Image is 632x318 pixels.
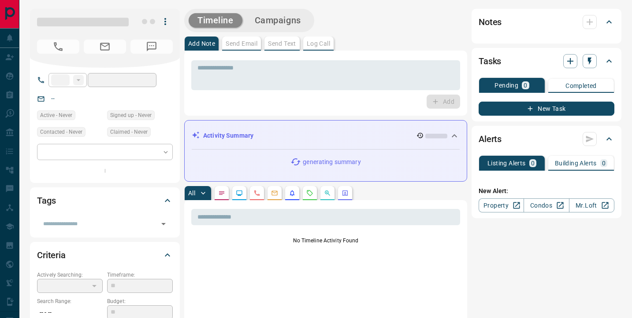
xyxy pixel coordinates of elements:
span: Active - Never [40,111,72,120]
svg: Agent Actions [342,190,349,197]
div: Criteria [37,245,173,266]
button: Timeline [189,13,242,28]
p: 0 [531,160,535,166]
svg: Calls [253,190,260,197]
svg: Emails [271,190,278,197]
h2: Notes [479,15,502,29]
p: New Alert: [479,186,614,196]
a: -- [51,95,55,102]
p: Timeframe: [107,271,173,279]
span: Signed up - Never [110,111,152,120]
h2: Tasks [479,54,501,68]
h2: Alerts [479,132,502,146]
button: New Task [479,102,614,116]
p: Add Note [188,40,215,47]
a: Mr.Loft [569,198,614,212]
div: Alerts [479,128,614,150]
p: Building Alerts [555,160,597,166]
p: Pending [494,82,518,88]
div: Tags [37,190,173,211]
span: Contacted - Never [40,128,82,136]
div: Tasks [479,51,614,72]
p: Activity Summary [203,131,253,140]
p: All [188,190,195,196]
span: No Email [84,40,126,54]
a: Property [479,198,524,212]
p: Completed [565,83,597,89]
p: Search Range: [37,297,103,305]
p: Budget: [107,297,173,305]
span: Claimed - Never [110,128,148,136]
button: Campaigns [246,13,310,28]
svg: Listing Alerts [289,190,296,197]
a: Condos [524,198,569,212]
p: 0 [524,82,527,88]
h2: Tags [37,194,56,208]
button: Open [157,218,170,230]
span: No Number [130,40,173,54]
p: Listing Alerts [487,160,526,166]
svg: Opportunities [324,190,331,197]
svg: Requests [306,190,313,197]
p: 0 [602,160,606,166]
span: No Number [37,40,79,54]
div: Notes [479,11,614,33]
p: No Timeline Activity Found [191,237,460,245]
p: Actively Searching: [37,271,103,279]
h2: Criteria [37,248,66,262]
svg: Notes [218,190,225,197]
svg: Lead Browsing Activity [236,190,243,197]
p: generating summary [303,157,361,167]
div: Activity Summary [192,128,460,144]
